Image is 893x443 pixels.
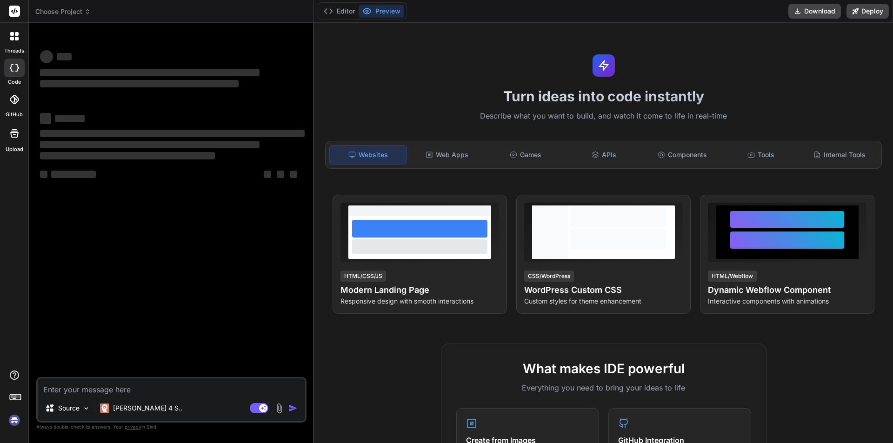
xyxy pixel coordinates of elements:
span: Choose Project [35,7,91,16]
p: [PERSON_NAME] 4 S.. [113,403,182,413]
div: CSS/WordPress [524,271,574,282]
p: Custom styles for theme enhancement [524,297,683,306]
div: Internal Tools [801,145,878,165]
button: Download [788,4,841,19]
span: ‌ [40,152,215,159]
h4: Modern Landing Page [340,284,499,297]
div: APIs [566,145,642,165]
h1: Turn ideas into code instantly [320,88,887,105]
p: Responsive design with smooth interactions [340,297,499,306]
span: ‌ [51,171,96,178]
div: HTML/CSS/JS [340,271,386,282]
div: Websites [329,145,407,165]
span: ‌ [40,50,53,63]
span: ‌ [40,80,239,87]
label: threads [4,47,24,55]
h2: What makes IDE powerful [456,359,751,378]
span: ‌ [40,130,305,137]
span: ‌ [40,141,260,148]
img: attachment [274,403,285,414]
button: Preview [359,5,404,18]
img: signin [7,412,22,428]
p: Describe what you want to build, and watch it come to life in real-time [320,110,887,122]
p: Always double-check its answers. Your in Bind [36,423,307,431]
div: Tools [723,145,800,165]
span: ‌ [55,115,85,122]
p: Everything you need to bring your ideas to life [456,382,751,393]
div: HTML/Webflow [708,271,757,282]
span: ‌ [57,53,72,60]
span: ‌ [40,171,47,178]
h4: WordPress Custom CSS [524,284,683,297]
p: Source [58,403,80,413]
div: Games [487,145,564,165]
img: Pick Models [82,404,90,412]
div: Components [644,145,721,165]
span: ‌ [277,171,284,178]
img: Claude 4 Sonnet [100,403,109,413]
label: Upload [6,145,23,153]
span: ‌ [40,69,260,76]
img: icon [288,403,298,413]
button: Deploy [846,4,889,19]
label: code [8,78,21,86]
span: privacy [125,424,141,430]
label: GitHub [6,111,23,119]
div: Web Apps [409,145,486,165]
h4: Dynamic Webflow Component [708,284,866,297]
span: ‌ [40,113,51,124]
button: Editor [320,5,359,18]
span: ‌ [290,171,297,178]
p: Interactive components with animations [708,297,866,306]
span: ‌ [264,171,271,178]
